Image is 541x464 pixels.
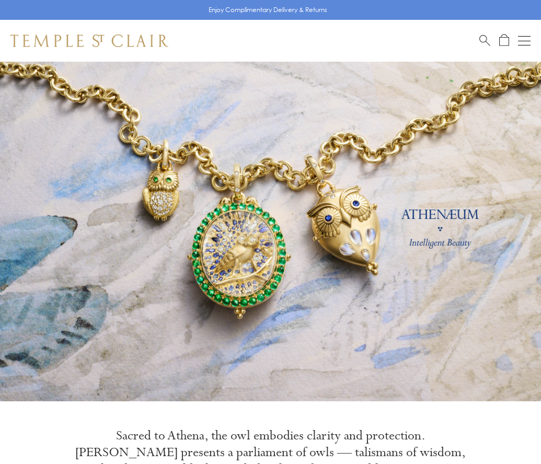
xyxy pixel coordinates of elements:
a: Search [479,34,490,47]
img: Temple St. Clair [10,34,168,47]
p: Enjoy Complimentary Delivery & Returns [209,5,327,15]
a: Open Shopping Bag [499,34,509,47]
button: Open navigation [518,34,531,47]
